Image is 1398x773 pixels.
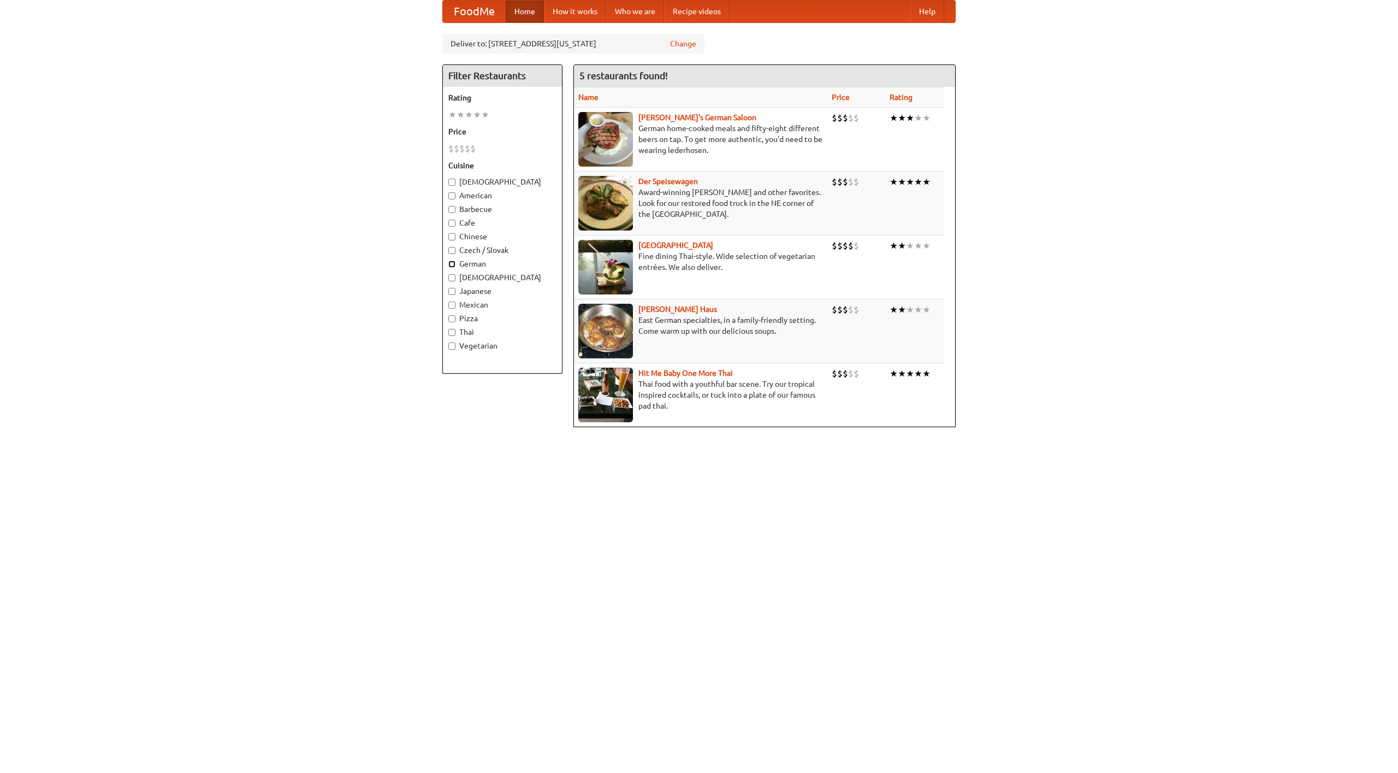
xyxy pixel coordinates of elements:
a: Hit Me Baby One More Thai [638,369,733,377]
li: ★ [906,176,914,188]
li: ★ [914,176,922,188]
li: $ [832,176,837,188]
a: [PERSON_NAME]'s German Saloon [638,113,756,122]
li: $ [848,112,854,124]
label: Cafe [448,217,556,228]
label: [DEMOGRAPHIC_DATA] [448,176,556,187]
li: ★ [906,304,914,316]
a: How it works [544,1,606,22]
li: $ [837,304,843,316]
input: Japanese [448,288,455,295]
li: $ [843,112,848,124]
li: ★ [898,112,906,124]
li: $ [837,112,843,124]
li: ★ [922,368,931,380]
li: ★ [922,176,931,188]
label: Barbecue [448,204,556,215]
label: German [448,258,556,269]
li: $ [832,304,837,316]
a: Der Speisewagen [638,177,698,186]
input: [DEMOGRAPHIC_DATA] [448,179,455,186]
li: ★ [914,368,922,380]
li: ★ [922,240,931,252]
li: $ [854,112,859,124]
label: [DEMOGRAPHIC_DATA] [448,272,556,283]
p: East German specialties, in a family-friendly setting. Come warm up with our delicious soups. [578,315,823,337]
li: ★ [898,368,906,380]
li: $ [854,304,859,316]
li: $ [848,176,854,188]
p: Fine dining Thai-style. Wide selection of vegetarian entrées. We also deliver. [578,251,823,273]
a: Name [578,93,599,102]
a: Who we are [606,1,664,22]
li: $ [832,112,837,124]
li: ★ [906,368,914,380]
input: Barbecue [448,206,455,213]
li: ★ [922,112,931,124]
li: ★ [914,240,922,252]
img: kohlhaus.jpg [578,304,633,358]
img: esthers.jpg [578,112,633,167]
div: Deliver to: [STREET_ADDRESS][US_STATE] [442,34,704,54]
input: Chinese [448,233,455,240]
li: $ [832,368,837,380]
li: $ [837,176,843,188]
p: Thai food with a youthful bar scene. Try our tropical inspired cocktails, or tuck into a plate of... [578,379,823,411]
li: $ [848,240,854,252]
li: $ [454,143,459,155]
li: ★ [914,304,922,316]
label: Czech / Slovak [448,245,556,256]
li: ★ [890,368,898,380]
input: Pizza [448,315,455,322]
a: Home [506,1,544,22]
li: $ [470,143,476,155]
h5: Cuisine [448,160,556,171]
li: $ [848,368,854,380]
ng-pluralize: 5 restaurants found! [579,70,668,81]
li: ★ [890,176,898,188]
a: FoodMe [443,1,506,22]
li: $ [843,240,848,252]
label: Chinese [448,231,556,242]
a: Help [910,1,944,22]
li: $ [843,368,848,380]
a: Price [832,93,850,102]
a: [GEOGRAPHIC_DATA] [638,241,713,250]
h5: Price [448,126,556,137]
a: Change [670,38,696,49]
label: Pizza [448,313,556,324]
li: $ [448,143,454,155]
img: speisewagen.jpg [578,176,633,231]
p: German home-cooked meals and fifty-eight different beers on tap. To get more authentic, you'd nee... [578,123,823,156]
li: ★ [481,109,489,121]
li: ★ [914,112,922,124]
label: Vegetarian [448,340,556,351]
a: Recipe videos [664,1,730,22]
p: Award-winning [PERSON_NAME] and other favorites. Look for our restored food truck in the NE corne... [578,187,823,220]
li: $ [837,240,843,252]
li: $ [459,143,465,155]
li: $ [854,368,859,380]
li: ★ [898,304,906,316]
li: $ [832,240,837,252]
li: $ [848,304,854,316]
li: ★ [457,109,465,121]
input: [DEMOGRAPHIC_DATA] [448,274,455,281]
li: ★ [898,240,906,252]
li: ★ [890,304,898,316]
h4: Filter Restaurants [443,65,562,87]
input: German [448,261,455,268]
li: ★ [465,109,473,121]
li: $ [854,240,859,252]
a: Rating [890,93,913,102]
li: ★ [473,109,481,121]
li: $ [465,143,470,155]
li: ★ [922,304,931,316]
b: [PERSON_NAME] Haus [638,305,717,314]
input: American [448,192,455,199]
li: $ [854,176,859,188]
label: Mexican [448,299,556,310]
